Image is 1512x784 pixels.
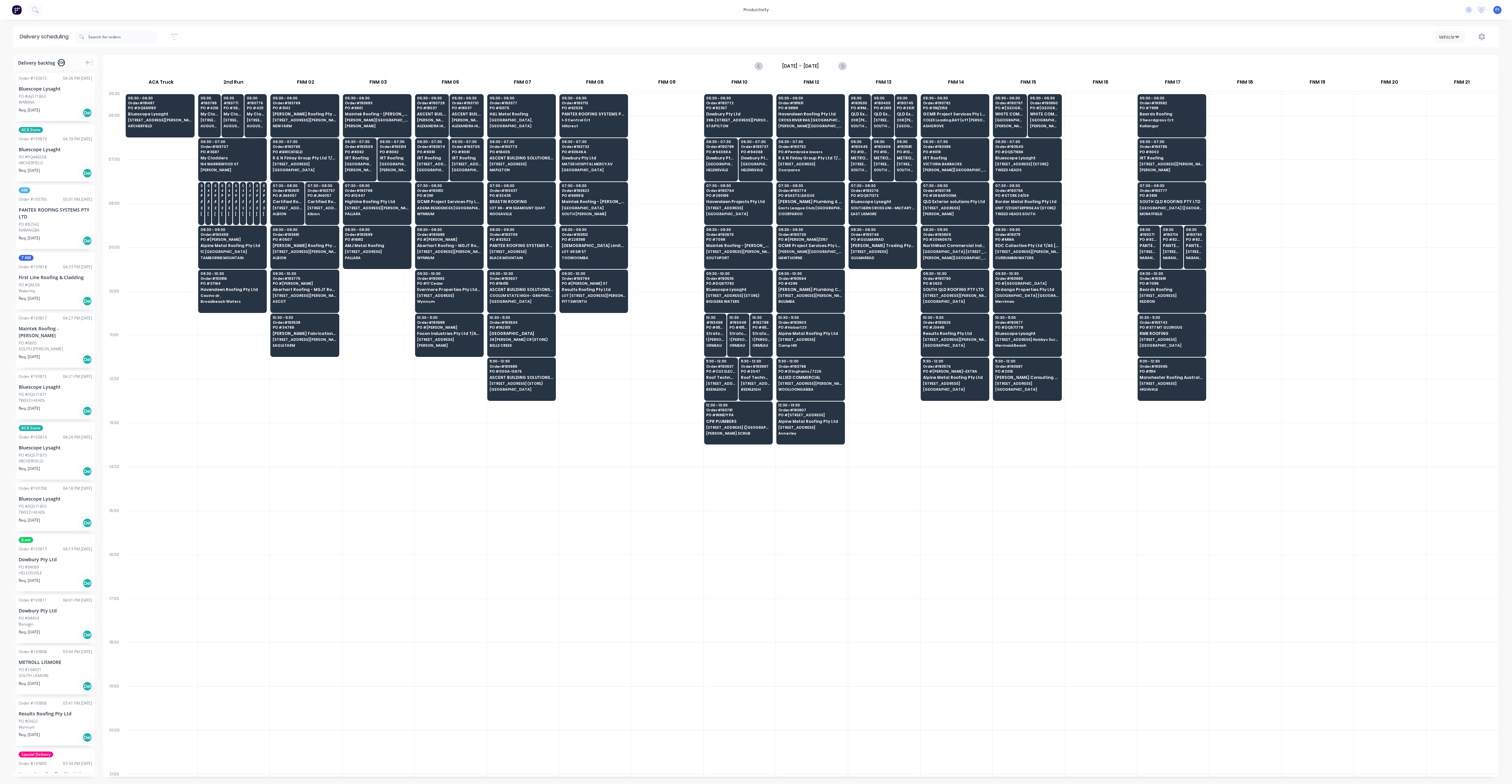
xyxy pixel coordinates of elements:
span: Dowbury Pty Ltd [562,156,625,160]
span: Order # 193812 [417,189,481,193]
div: WARANA [19,99,92,105]
span: PO # [GEOGRAPHIC_DATA] [1030,106,1060,110]
div: FNM 12 [776,76,848,91]
span: 06:30 [897,140,915,144]
span: [GEOGRAPHIC_DATA] [GEOGRAPHIC_DATA] [741,162,770,166]
span: 07:30 [235,184,237,188]
span: # 193745 [897,101,915,105]
span: [PERSON_NAME][GEOGRAPHIC_DATA] (Access via [PERSON_NAME][GEOGRAPHIC_DATA]) [452,118,481,122]
span: PO # 82357 [706,106,770,110]
span: PO # 93646 A [562,150,625,154]
span: PO # 94068 [741,150,770,154]
span: 07:30 - 08:30 [345,184,409,188]
span: 06:30 - 07:30 [417,140,447,144]
span: Bluescope Lysaght [128,112,192,116]
span: Order # 193509 [345,145,374,149]
span: # 193073 [235,189,237,193]
div: 06:00 [103,112,125,155]
span: NEW FARM [273,124,336,128]
span: # 193445 [851,145,869,149]
span: 07:30 - 08:30 [851,184,914,188]
span: My Cladders [200,112,219,116]
div: Del [82,108,92,118]
span: 06:30 - 07:30 [995,140,1059,144]
div: FNM 06 [414,76,486,91]
span: Order # 193785 [1140,145,1203,149]
span: MAPLETON [490,168,553,172]
span: 07:30 [263,184,265,188]
span: 07:30 [214,184,216,188]
span: [STREET_ADDRESS][PERSON_NAME] (STORE) [851,162,869,166]
span: PO # 103996 [897,150,915,154]
span: [GEOGRAPHIC_DATA] [452,168,481,172]
span: 3 Swordgrass Crt [1140,118,1203,122]
span: PANTEX ROOFING SYSTEMS PTY LTD [562,112,625,116]
span: 06:30 - 07:30 [778,140,842,144]
span: My Cladders [223,112,241,116]
span: 07:30 - 08:30 [490,184,553,188]
span: IRT Roofing [1140,156,1203,160]
span: Order # 193757 [307,189,337,193]
span: SOUTH MURWILLUMBAH [851,124,869,128]
span: AUGUSTINE HEIGHTS [200,124,219,128]
div: ARCHERFIELD [19,160,92,166]
span: [STREET_ADDRESS] [273,162,336,166]
span: HELENSVALE [706,168,736,172]
span: 06:30 - 07:30 [741,140,770,144]
span: METROLL LISMORE [851,156,869,160]
span: 05:30 - 06:30 [706,96,770,100]
div: productivity [740,5,772,15]
span: Havendeen Roofing Pty Ltd [778,112,842,116]
span: # 193077 [256,189,258,193]
span: Order # 193765 [273,145,336,149]
span: # 193789 [200,101,219,105]
span: HELENSVALE [741,168,770,172]
div: FNM 08 [559,76,631,91]
span: [STREET_ADDRESS] (STORE) [223,118,241,122]
span: Order # 193713 [562,101,625,105]
span: Hillcrest [562,124,625,128]
span: Order # 193650 [1030,101,1060,105]
span: Dowbury Pty Ltd [741,156,770,160]
span: [GEOGRAPHIC_DATA] [490,124,553,128]
span: WHITE COMMERCIAL ROOFING PTY LTD [995,112,1025,116]
span: IRT Roofing [452,156,481,160]
span: PO # 2613 [874,106,892,110]
span: # 193771 [223,101,241,105]
div: FNM 14 [920,76,992,91]
span: Kallangur [1140,124,1203,128]
span: # 191254 [249,189,251,193]
input: Search for orders [88,30,157,43]
span: 07:30 - 08:30 [706,184,770,188]
span: Order # 193782 [923,101,987,105]
span: # 193530 [851,101,869,105]
span: Order # 193773 [490,145,553,149]
span: 206 [58,59,65,66]
span: [GEOGRAPHIC_DATA] [897,124,915,128]
span: [STREET_ADDRESS][PERSON_NAME] [874,118,892,122]
span: 06:30 - 07:30 [345,140,374,144]
span: ASCENT BUILDING SOLUTIONS PTY LTD [490,156,553,160]
span: [STREET_ADDRESS][PERSON_NAME] [273,118,336,122]
span: Order # 193540 [995,145,1059,149]
span: R & N Finlay Group Pty Ltd T/as Sustainable [778,156,842,160]
span: 07:30 [221,184,223,188]
span: My Cladders [200,156,264,160]
span: [STREET_ADDRESS][PERSON_NAME] (STORE) [874,162,892,166]
span: [PERSON_NAME] [345,168,374,172]
span: SOUTH LISMORE [874,168,892,172]
span: PO # 18037 [452,106,481,110]
span: Order # 193728 [417,101,447,105]
span: PO # [GEOGRAPHIC_DATA] [995,106,1025,110]
span: Order # 193767 [995,101,1025,105]
div: FNM 13 [848,76,920,91]
div: FNM 15 [992,76,1064,91]
span: [GEOGRAPHIC_DATA] [273,168,336,172]
span: PO # 3828 [223,106,241,110]
span: [PERSON_NAME][GEOGRAPHIC_DATA] [923,168,987,172]
span: [STREET_ADDRESS][PERSON_NAME] (STORE) [897,162,915,166]
span: # 193581 [897,145,915,149]
span: # 191356 [228,189,230,193]
div: FNM 02 [270,76,342,91]
span: QLD Exterior solutions Pty Ltd [851,112,869,116]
